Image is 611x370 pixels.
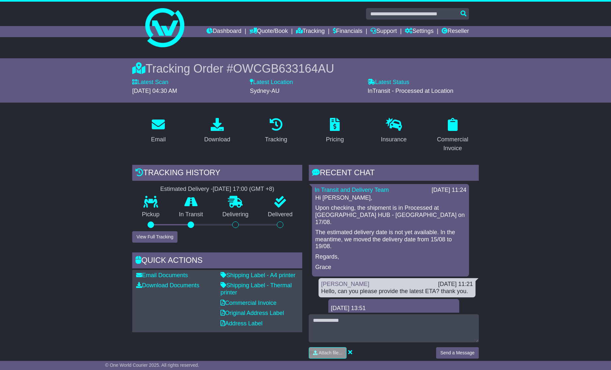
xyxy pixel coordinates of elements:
[381,135,406,144] div: Insurance
[405,26,433,37] a: Settings
[169,211,213,218] p: In Transit
[261,116,291,146] a: Tracking
[132,62,479,76] div: Tracking Order #
[432,187,466,194] div: [DATE] 11:24
[296,26,325,37] a: Tracking
[200,116,234,146] a: Download
[309,165,479,182] div: RECENT CHAT
[136,272,188,278] a: Email Documents
[370,26,397,37] a: Support
[368,79,409,86] label: Latest Status
[377,116,411,146] a: Insurance
[250,88,279,94] span: Sydney-AU
[132,252,302,270] div: Quick Actions
[132,165,302,182] div: Tracking history
[368,88,453,94] span: InTransit - Processed at Location
[132,231,178,243] button: View Full Tracking
[322,116,348,146] a: Pricing
[136,282,199,289] a: Download Documents
[426,116,479,155] a: Commercial Invoice
[315,187,389,193] a: In Transit and Delivery Team
[233,62,334,75] span: OWCGB633164AU
[147,116,170,146] a: Email
[436,347,479,359] button: Send a Message
[326,135,344,144] div: Pricing
[321,288,473,295] div: Hello, can you please provide the latest ETA? thank you.
[315,205,466,226] p: Upon checking, the shipment is in Processed at [GEOGRAPHIC_DATA] HUB - [GEOGRAPHIC_DATA] on 17/08.
[105,363,199,368] span: © One World Courier 2025. All rights reserved.
[206,26,241,37] a: Dashboard
[431,135,475,153] div: Commercial Invoice
[132,88,177,94] span: [DATE] 04:30 AM
[315,253,466,261] p: Regards,
[265,135,287,144] div: Tracking
[438,281,473,288] div: [DATE] 11:21
[250,79,293,86] label: Latest Location
[213,186,274,193] div: [DATE] 17:00 (GMT +8)
[213,211,258,218] p: Delivering
[315,229,466,250] p: The estimated delivery date is not yet available. In the meantime, we moved the delivery date fro...
[220,272,295,278] a: Shipping Label - A4 printer
[132,186,302,193] div: Estimated Delivery -
[333,26,362,37] a: Financials
[220,320,263,327] a: Address Label
[258,211,303,218] p: Delivered
[220,300,277,306] a: Commercial Invoice
[132,211,169,218] p: Pickup
[442,26,469,37] a: Reseller
[321,281,369,287] a: [PERSON_NAME]
[249,26,288,37] a: Quote/Book
[331,305,457,312] div: [DATE] 13:51
[315,264,466,271] p: Grace
[151,135,166,144] div: Email
[132,79,168,86] label: Latest Scan
[315,194,466,202] p: Hi [PERSON_NAME],
[220,282,292,296] a: Shipping Label - Thermal printer
[204,135,230,144] div: Download
[220,310,284,316] a: Original Address Label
